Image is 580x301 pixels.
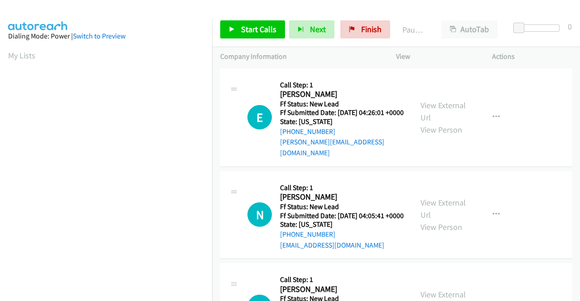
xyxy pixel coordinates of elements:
[247,202,272,227] h1: N
[247,202,272,227] div: The call is yet to be attempted
[396,51,476,62] p: View
[220,20,285,38] a: Start Calls
[420,197,466,220] a: View External Url
[280,108,404,117] h5: Ff Submitted Date: [DATE] 04:26:01 +0000
[280,192,401,202] h2: [PERSON_NAME]
[280,211,404,220] h5: Ff Submitted Date: [DATE] 04:05:41 +0000
[492,51,572,62] p: Actions
[8,50,35,61] a: My Lists
[568,20,572,33] div: 0
[280,117,404,126] h5: State: [US_STATE]
[247,105,272,129] div: The call is yet to be attempted
[420,124,462,135] a: View Person
[289,20,334,38] button: Next
[518,24,560,32] div: Delay between calls (in seconds)
[280,138,384,157] a: [PERSON_NAME][EMAIL_ADDRESS][DOMAIN_NAME]
[402,24,425,36] p: Paused
[220,51,380,62] p: Company Information
[280,100,404,109] h5: Ff Status: New Lead
[280,127,335,136] a: [PHONE_NUMBER]
[340,20,390,38] a: Finish
[241,24,276,34] span: Start Calls
[310,24,326,34] span: Next
[280,89,401,100] h2: [PERSON_NAME]
[361,24,382,34] span: Finish
[73,32,126,40] a: Switch to Preview
[441,20,498,38] button: AutoTab
[280,81,404,90] h5: Call Step: 1
[420,222,462,232] a: View Person
[247,105,272,129] h1: E
[8,31,204,42] div: Dialing Mode: Power |
[280,275,404,284] h5: Call Step: 1
[420,100,466,123] a: View External Url
[280,183,404,192] h5: Call Step: 1
[280,202,404,211] h5: Ff Status: New Lead
[280,241,384,249] a: [EMAIL_ADDRESS][DOMAIN_NAME]
[280,220,404,229] h5: State: [US_STATE]
[280,284,401,295] h2: [PERSON_NAME]
[280,230,335,239] a: [PHONE_NUMBER]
